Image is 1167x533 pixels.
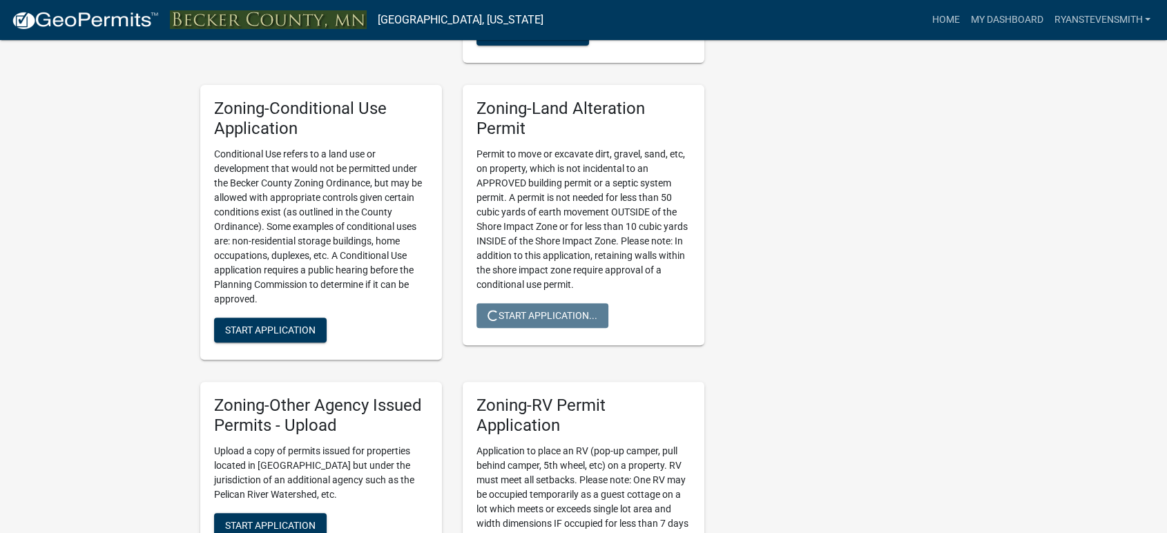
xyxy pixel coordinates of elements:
[214,147,428,307] p: Conditional Use refers to a land use or development that would not be permitted under the Becker ...
[378,8,543,32] a: [GEOGRAPHIC_DATA], [US_STATE]
[1048,7,1156,33] a: ryanstevensmith
[214,396,428,436] h5: Zoning-Other Agency Issued Permits - Upload
[476,396,691,436] h5: Zoning-RV Permit Application
[476,303,608,328] button: Start Application...
[476,99,691,139] h5: Zoning-Land Alteration Permit
[214,444,428,502] p: Upload a copy of permits issued for properties located in [GEOGRAPHIC_DATA] but under the jurisdi...
[170,10,367,29] img: Becker County, Minnesota
[965,7,1048,33] a: My Dashboard
[214,318,327,342] button: Start Application
[926,7,965,33] a: Home
[476,147,691,292] p: Permit to move or excavate dirt, gravel, sand, etc, on property, which is not incidental to an AP...
[225,519,316,530] span: Start Application
[225,324,316,336] span: Start Application
[214,99,428,139] h5: Zoning-Conditional Use Application
[488,310,597,321] span: Start Application...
